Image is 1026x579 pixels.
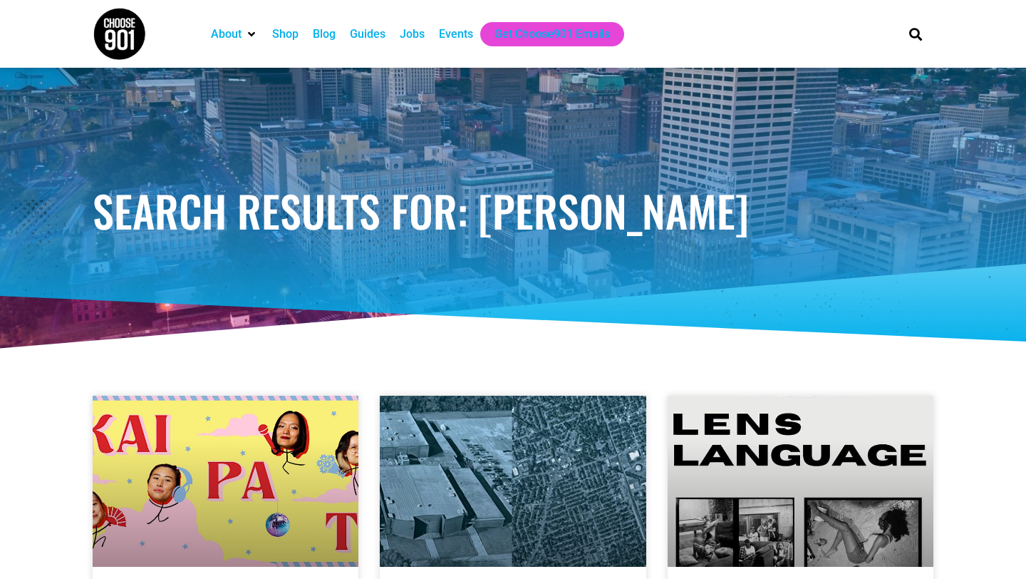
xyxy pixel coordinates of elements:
div: Search [904,22,928,46]
a: Jobs [400,26,425,43]
a: About [211,26,242,43]
a: Events [439,26,473,43]
a: Shop [272,26,299,43]
a: Guides [350,26,385,43]
a: A poster for a Lens Language photography exhibition on love. [668,396,933,567]
h1: Search Results for: [PERSON_NAME] [93,189,933,232]
div: About [204,22,265,46]
a: Aerial view split image: on the left, a set of large, rectangular buildings with parking spaces; ... [380,396,646,567]
a: Blog [313,26,336,43]
a: Get Choose901 Emails [494,26,610,43]
nav: Main nav [204,22,885,46]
